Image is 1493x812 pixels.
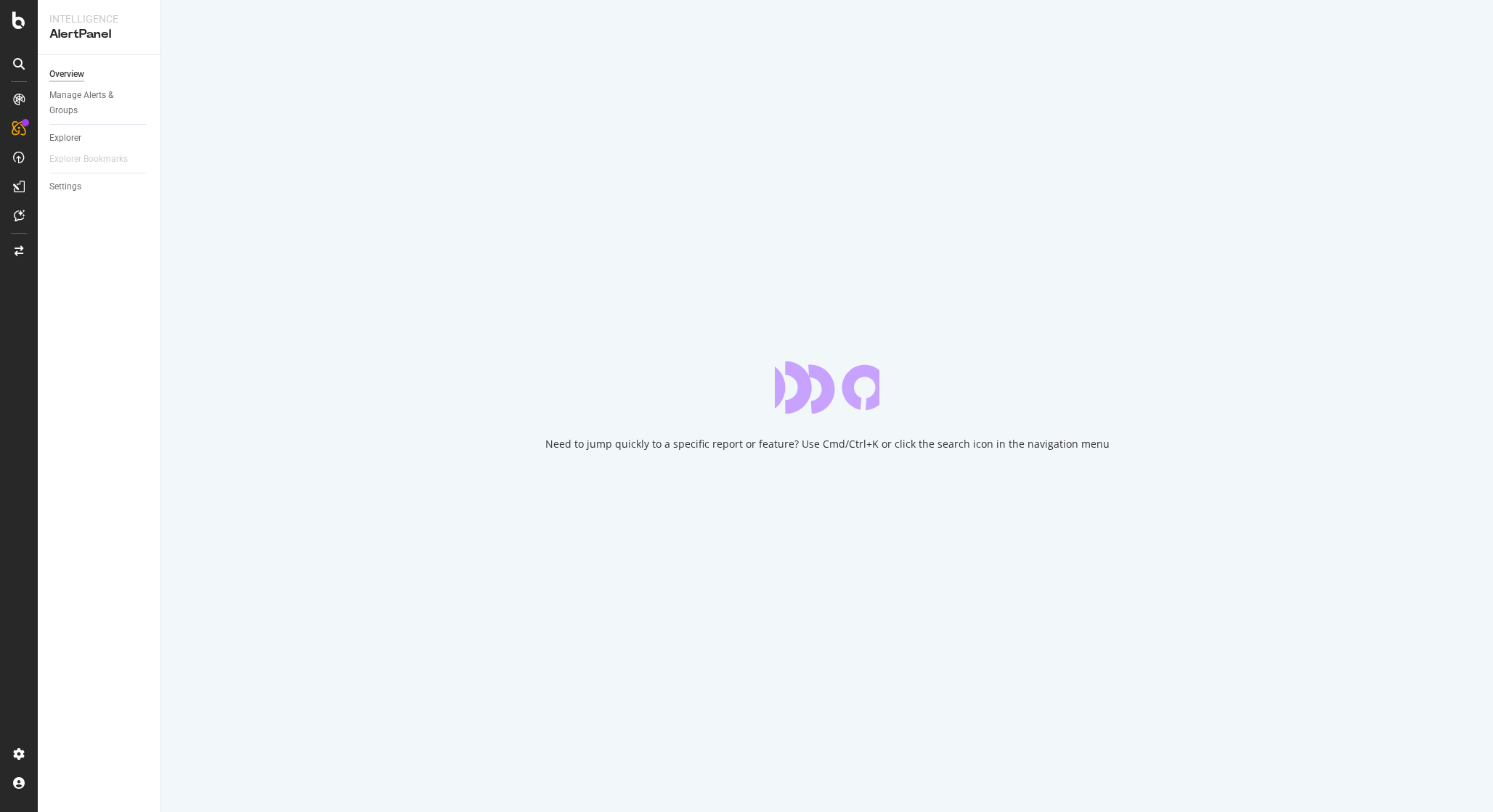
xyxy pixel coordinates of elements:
div: Explorer [49,131,81,146]
a: Explorer Bookmarks [49,152,142,167]
div: Intelligence [49,12,149,26]
div: Manage Alerts & Groups [49,88,137,118]
div: AlertPanel [49,26,149,43]
a: Overview [49,67,150,82]
a: Explorer [49,131,150,146]
div: Explorer Bookmarks [49,152,128,167]
a: Manage Alerts & Groups [49,88,150,118]
div: Need to jump quickly to a specific report or feature? Use Cmd/Ctrl+K or click the search icon in ... [545,437,1110,451]
div: Overview [49,67,84,82]
div: animation [775,361,879,414]
div: Settings [49,179,81,194]
a: Settings [49,179,150,194]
